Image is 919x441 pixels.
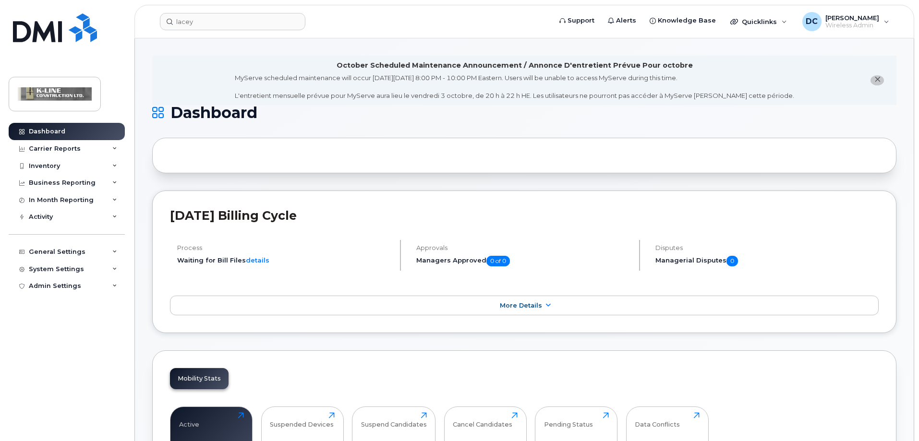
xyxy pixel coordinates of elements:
div: Suspend Candidates [361,412,427,428]
div: Suspended Devices [270,412,334,428]
div: MyServe scheduled maintenance will occur [DATE][DATE] 8:00 PM - 10:00 PM Eastern. Users will be u... [235,73,794,100]
h2: [DATE] Billing Cycle [170,208,879,223]
span: 0 [726,256,738,266]
a: details [246,256,269,264]
h5: Managers Approved [416,256,631,266]
span: 0 of 0 [486,256,510,266]
span: Dashboard [170,106,257,120]
h5: Managerial Disputes [655,256,879,266]
li: Waiting for Bill Files [177,256,392,265]
h4: Approvals [416,244,631,251]
h4: Process [177,244,392,251]
div: Cancel Candidates [453,412,512,428]
div: October Scheduled Maintenance Announcement / Annonce D'entretient Prévue Pour octobre [337,60,693,71]
h4: Disputes [655,244,879,251]
div: Active [179,412,199,428]
span: More Details [500,302,542,309]
div: Data Conflicts [635,412,680,428]
button: close notification [871,75,884,85]
div: Pending Status [544,412,593,428]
